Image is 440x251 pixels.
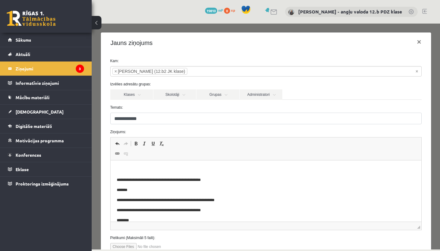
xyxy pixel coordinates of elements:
a: Skolotāji [62,66,105,76]
a: 0 xp [224,8,238,13]
a: 19810 mP [205,8,223,13]
a: Undo (⌘+Z) [21,116,30,124]
a: [PERSON_NAME] - angļu valoda 12.b PDZ klase [298,9,402,15]
a: Aktuāli [8,47,84,61]
a: Mācību materiāli [8,90,84,104]
a: Remove Format [66,116,74,124]
a: [DEMOGRAPHIC_DATA] [8,105,84,119]
span: 19810 [205,8,217,14]
span: Motivācijas programma [16,138,64,143]
li: Adrija Kasparsone (12.b2 JK klase) [21,44,96,51]
a: Ziņojumi3 [8,62,84,76]
a: Sākums [8,33,84,47]
span: Sākums [16,37,31,43]
a: Unlink [30,126,38,134]
a: Grupas [105,66,148,76]
label: Pielikumi (Maksimāli 5 faili): [14,212,335,217]
label: Temats: [14,81,335,87]
label: Kam: [14,35,335,40]
a: Rīgas 1. Tālmācības vidusskola [7,11,56,26]
a: Redo (⌘+Y) [30,116,38,124]
a: Underline (⌘+U) [57,116,66,124]
label: Ziņojums: [14,106,335,111]
a: Link (⌘+K) [21,126,30,134]
a: Eklase [8,162,84,176]
a: Digitālie materiāli [8,119,84,133]
i: 3 [76,65,84,73]
a: Konferences [8,148,84,162]
span: xp [231,8,235,13]
button: × [320,10,334,27]
span: Konferences [16,152,41,158]
span: Eklase [16,167,29,172]
span: Drag to resize [325,202,328,205]
span: Mācību materiāli [16,95,50,100]
body: Rich Text Editor, wiswyg-editor-47363766668720-1756534722-425 [6,6,305,100]
a: Proktoringa izmēģinājums [8,177,84,191]
legend: Ziņojumi [16,62,84,76]
h4: Jauns ziņojums [19,15,61,24]
span: Digitālie materiāli [16,123,52,129]
a: Motivācijas programma [8,133,84,148]
span: Proktoringa izmēģinājums [16,181,69,186]
span: [DEMOGRAPHIC_DATA] [16,109,64,114]
label: Izvēlies adresātu grupas: [14,58,335,63]
span: 0 [224,8,230,14]
a: Administratori [148,66,191,76]
span: Aktuāli [16,51,30,57]
a: Italic (⌘+I) [49,116,57,124]
iframe: Rich Text Editor, wiswyg-editor-47363766668720-1756534722-425 [19,137,330,198]
a: Bold (⌘+B) [40,116,49,124]
img: Agnese Vaškūna - angļu valoda 12.b PDZ klase [288,9,294,15]
a: Informatīvie ziņojumi [8,76,84,90]
span: Noņemt visus vienumus [324,45,326,51]
legend: Informatīvie ziņojumi [16,76,84,90]
span: mP [218,8,223,13]
a: Klases [19,66,61,76]
span: × [23,45,25,51]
